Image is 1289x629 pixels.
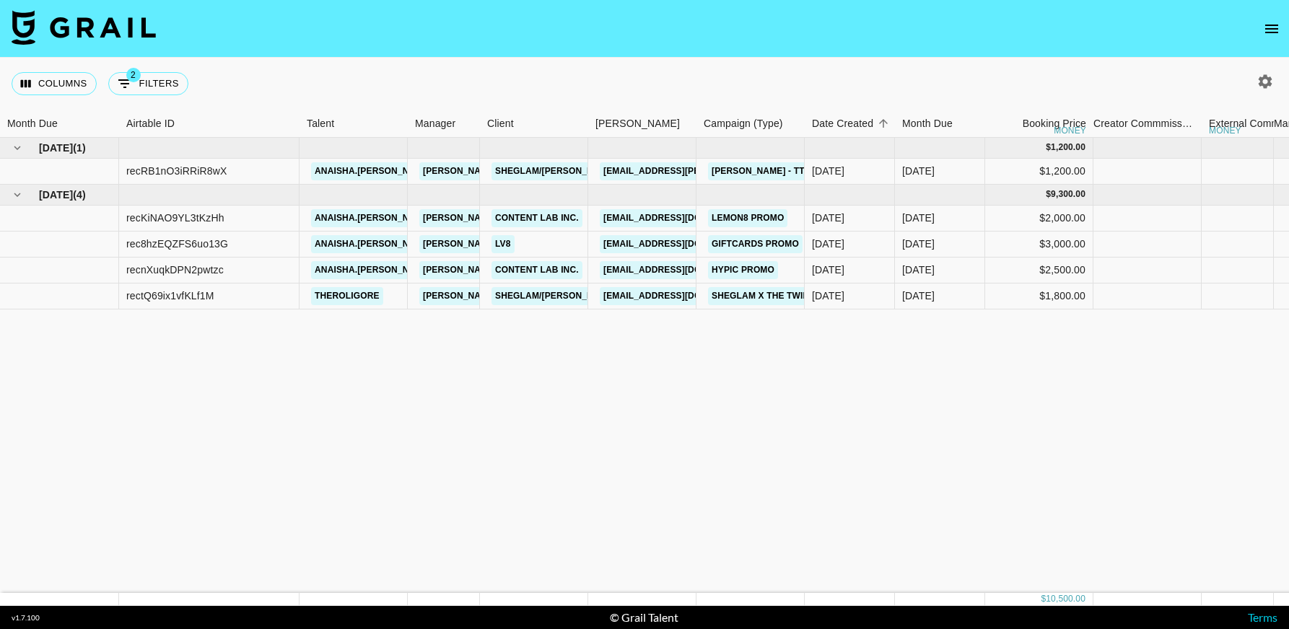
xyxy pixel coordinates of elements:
button: hide children [7,185,27,205]
div: rectQ69ix1vfKLf1M [126,289,214,303]
button: open drawer [1257,14,1286,43]
div: 28/07/2025 [812,211,844,225]
a: anaisha.[PERSON_NAME] [311,261,435,279]
button: Sort [873,113,893,133]
div: recnXuqkDPN2pwtzc [126,263,224,277]
a: SHEGLAM/[PERSON_NAME] [491,162,619,180]
div: © Grail Talent [610,610,678,625]
a: [PERSON_NAME][EMAIL_ADDRESS][DOMAIN_NAME] [419,209,655,227]
div: $1,200.00 [985,159,1093,185]
div: Date Created [812,110,873,138]
a: [EMAIL_ADDRESS][DOMAIN_NAME] [600,287,761,305]
div: money [1209,126,1241,135]
a: Content Lab Inc. [491,261,582,279]
div: $ [1046,188,1051,201]
div: Talent [300,110,408,138]
a: Content Lab Inc. [491,209,582,227]
div: Creator Commmission Override [1093,110,1194,138]
a: LV8 [491,235,515,253]
a: SHEGLAM X THE TWILIGHT SAGA COLLECTION [708,287,921,305]
div: Sep '25 [902,211,935,225]
span: [DATE] [39,141,73,155]
span: ( 4 ) [73,188,86,202]
div: Sep '25 [902,237,935,251]
a: [EMAIL_ADDRESS][DOMAIN_NAME] [600,235,761,253]
div: 22/06/2025 [812,164,844,178]
a: Terms [1248,610,1277,624]
div: Booker [588,110,696,138]
div: 13/08/2025 [812,237,844,251]
div: Client [480,110,588,138]
div: 09/09/2025 [812,289,844,303]
div: Booking Price [1023,110,1086,138]
div: Month Due [902,110,953,138]
div: Campaign (Type) [704,110,783,138]
div: 1,200.00 [1051,141,1085,154]
a: theroligore [311,287,383,305]
div: Sep '25 [902,289,935,303]
a: Giftcards Promo [708,235,803,253]
div: Date Created [805,110,895,138]
div: $ [1041,593,1046,605]
img: Grail Talent [12,10,156,45]
div: Month Due [895,110,985,138]
a: [EMAIL_ADDRESS][PERSON_NAME][DOMAIN_NAME] [600,162,835,180]
a: anaisha.[PERSON_NAME] [311,209,435,227]
div: Sep '25 [902,263,935,277]
div: $ [1046,141,1051,154]
div: 9,300.00 [1051,188,1085,201]
div: Client [487,110,514,138]
a: anaisha.[PERSON_NAME] [311,235,435,253]
div: money [1054,126,1086,135]
div: Month Due [7,110,58,138]
div: Airtable ID [126,110,175,138]
div: 10,500.00 [1046,593,1085,605]
span: [DATE] [39,188,73,202]
button: hide children [7,138,27,158]
div: Aug '25 [902,164,935,178]
div: $1,800.00 [985,283,1093,309]
div: v 1.7.100 [12,613,40,623]
span: ( 1 ) [73,141,86,155]
div: Manager [408,110,480,138]
a: [PERSON_NAME][EMAIL_ADDRESS][DOMAIN_NAME] [419,235,655,253]
a: SHEGLAM/[PERSON_NAME] [491,287,619,305]
div: Manager [415,110,455,138]
div: Campaign (Type) [696,110,805,138]
a: [PERSON_NAME][EMAIL_ADDRESS][DOMAIN_NAME] [419,261,655,279]
div: rec8hzEQZFS6uo13G [126,237,228,251]
button: Show filters [108,72,188,95]
div: $2,500.00 [985,258,1093,283]
a: [PERSON_NAME][EMAIL_ADDRESS][DOMAIN_NAME] [419,162,655,180]
div: $3,000.00 [985,232,1093,258]
span: 2 [126,68,141,82]
a: Hypic Promo [708,261,778,279]
div: [PERSON_NAME] [595,110,680,138]
div: recKiNAO9YL3tKzHh [126,211,224,225]
div: Talent [307,110,334,138]
a: anaisha.[PERSON_NAME] [311,162,435,180]
button: Select columns [12,72,97,95]
div: recRB1nO3iRRiR8wX [126,164,227,178]
a: [PERSON_NAME][EMAIL_ADDRESS][DOMAIN_NAME] [419,287,655,305]
div: Airtable ID [119,110,300,138]
div: 29/08/2025 [812,263,844,277]
a: [EMAIL_ADDRESS][DOMAIN_NAME] [600,261,761,279]
div: Creator Commmission Override [1093,110,1202,138]
a: [EMAIL_ADDRESS][DOMAIN_NAME] [600,209,761,227]
div: $2,000.00 [985,206,1093,232]
a: [PERSON_NAME] - TT + IG [708,162,828,180]
a: Lemon8 Promo [708,209,787,227]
